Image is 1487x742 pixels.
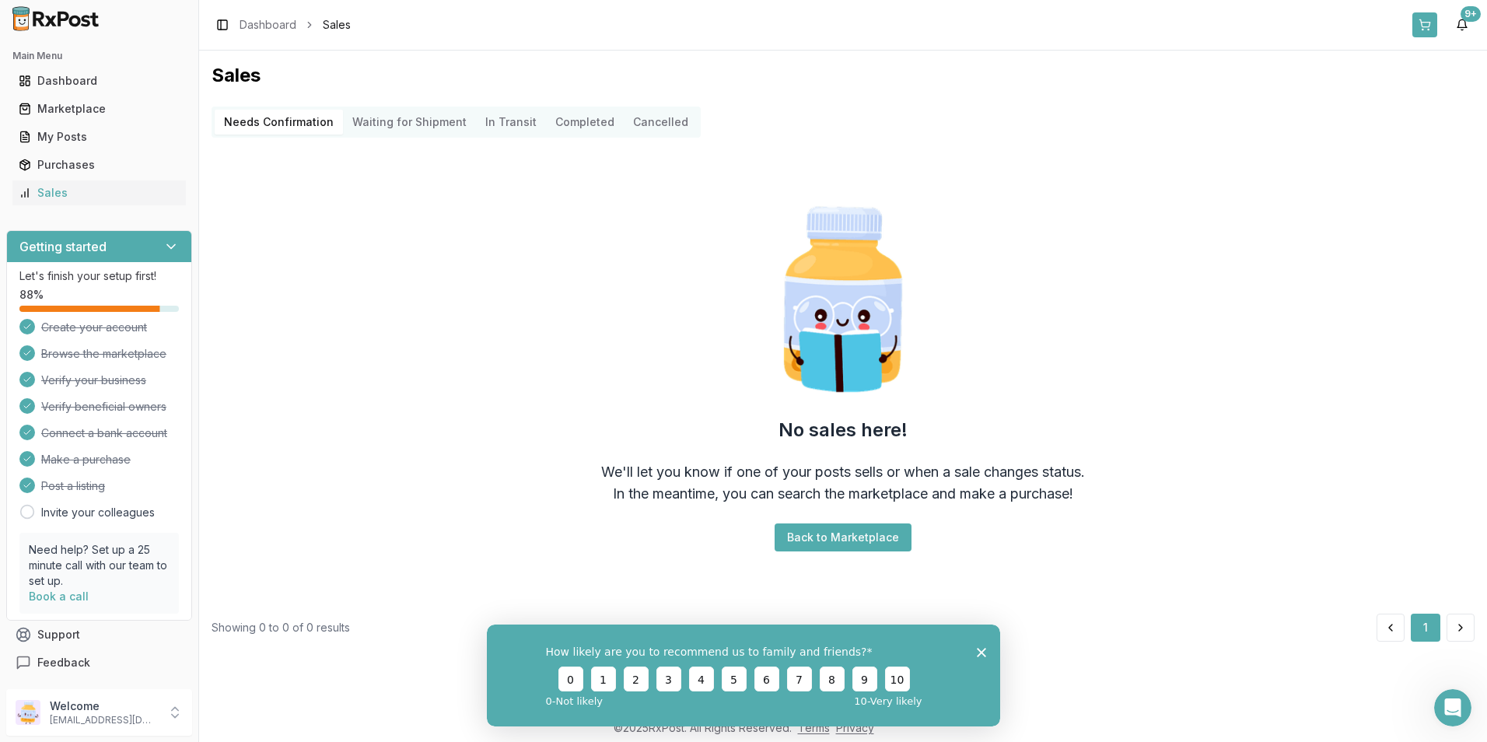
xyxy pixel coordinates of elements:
[12,50,186,62] h2: Main Menu
[6,96,192,121] button: Marketplace
[6,68,192,93] button: Dashboard
[19,101,180,117] div: Marketplace
[41,373,146,388] span: Verify your business
[240,17,296,33] a: Dashboard
[240,17,351,33] nav: breadcrumb
[743,200,943,399] img: Smart Pill Bottle
[41,320,147,335] span: Create your account
[19,73,180,89] div: Dashboard
[212,620,350,635] div: Showing 0 to 0 of 0 results
[41,452,131,467] span: Make a purchase
[16,700,40,725] img: User avatar
[1461,6,1481,22] div: 9+
[50,714,158,726] p: [EMAIL_ADDRESS][DOMAIN_NAME]
[37,655,90,670] span: Feedback
[19,129,180,145] div: My Posts
[487,625,1000,726] iframe: Survey from RxPost
[12,151,186,179] a: Purchases
[41,399,166,415] span: Verify beneficial owners
[41,346,166,362] span: Browse the marketplace
[775,523,911,551] button: Back to Marketplace
[836,721,874,734] a: Privacy
[343,110,476,135] button: Waiting for Shipment
[19,237,107,256] h3: Getting started
[12,95,186,123] a: Marketplace
[215,110,343,135] button: Needs Confirmation
[19,268,179,284] p: Let's finish your setup first!
[323,17,351,33] span: Sales
[41,478,105,494] span: Post a listing
[212,63,1475,88] h1: Sales
[12,67,186,95] a: Dashboard
[6,621,192,649] button: Support
[1411,614,1440,642] button: 1
[6,6,106,31] img: RxPost Logo
[1450,12,1475,37] button: 9+
[29,542,170,589] p: Need help? Set up a 25 minute call with our team to set up.
[613,483,1073,505] div: In the meantime, you can search the marketplace and make a purchase!
[29,590,89,603] a: Book a call
[6,180,192,205] button: Sales
[41,425,167,441] span: Connect a bank account
[12,179,186,207] a: Sales
[19,157,180,173] div: Purchases
[41,505,155,520] a: Invite your colleagues
[601,461,1085,483] div: We'll let you know if one of your posts sells or when a sale changes status.
[476,110,546,135] button: In Transit
[798,721,830,734] a: Terms
[19,287,44,303] span: 88 %
[6,649,192,677] button: Feedback
[778,418,908,443] h2: No sales here!
[546,110,624,135] button: Completed
[624,110,698,135] button: Cancelled
[50,698,158,714] p: Welcome
[6,124,192,149] button: My Posts
[12,123,186,151] a: My Posts
[6,152,192,177] button: Purchases
[19,185,180,201] div: Sales
[1434,689,1471,726] iframe: Intercom live chat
